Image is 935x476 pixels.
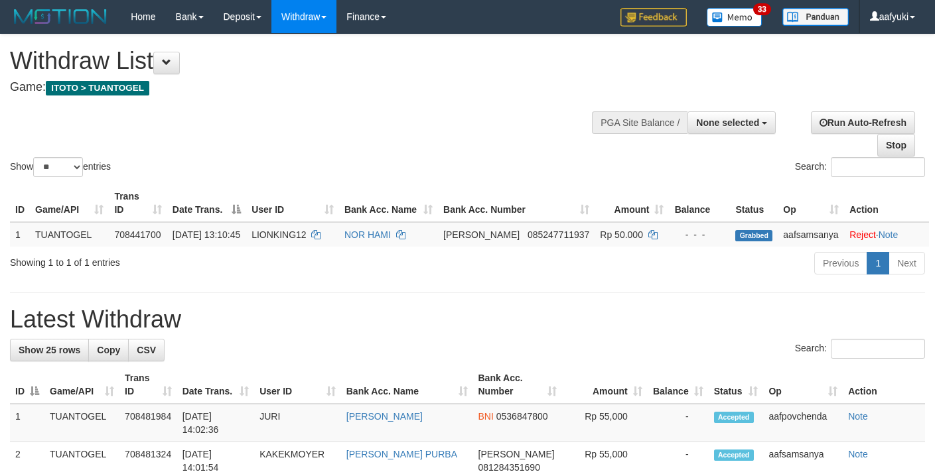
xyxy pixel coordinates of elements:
td: - [648,404,709,442]
span: Accepted [714,449,754,461]
span: [PERSON_NAME] [443,229,520,240]
h1: Latest Withdraw [10,306,925,333]
span: Copy 0536847800 to clipboard [496,411,548,422]
button: None selected [687,111,776,134]
th: Amount: activate to sort column ascending [595,184,669,222]
h4: Game: [10,81,610,94]
th: Balance: activate to sort column ascending [648,366,709,404]
a: [PERSON_NAME] [346,411,423,422]
th: Bank Acc. Number: activate to sort column ascending [473,366,562,404]
th: Op: activate to sort column ascending [763,366,843,404]
th: Op: activate to sort column ascending [778,184,844,222]
th: Bank Acc. Number: activate to sort column ascending [438,184,595,222]
td: JURI [254,404,341,442]
span: ITOTO > TUANTOGEL [46,81,149,95]
a: Stop [877,134,915,156]
td: TUANTOGEL [30,222,109,247]
span: LIONKING12 [252,229,306,240]
span: Accepted [714,412,754,423]
th: Status [730,184,778,222]
span: Copy 085247711937 to clipboard [528,229,589,240]
a: 1 [867,252,889,274]
th: Balance [669,184,730,222]
input: Search: [831,339,925,359]
span: Grabbed [735,230,772,241]
div: PGA Site Balance / [592,111,687,134]
a: Reject [849,229,876,240]
th: User ID: activate to sort column ascending [246,184,339,222]
label: Search: [795,157,925,177]
img: Feedback.jpg [620,8,687,27]
input: Search: [831,157,925,177]
a: CSV [128,339,165,361]
span: BNI [478,411,494,422]
a: Next [889,252,925,274]
td: Rp 55,000 [562,404,648,442]
a: Note [879,229,899,240]
span: None selected [696,117,759,128]
span: CSV [137,345,156,355]
td: 708481984 [119,404,177,442]
th: Game/API: activate to sort column ascending [30,184,109,222]
th: ID: activate to sort column descending [10,366,44,404]
td: 1 [10,222,30,247]
a: Run Auto-Refresh [811,111,915,134]
a: Note [848,449,868,459]
h1: Withdraw List [10,48,610,74]
a: Note [848,411,868,422]
a: Show 25 rows [10,339,89,361]
th: Status: activate to sort column ascending [709,366,764,404]
img: panduan.png [782,8,849,26]
td: · [844,222,929,247]
th: Amount: activate to sort column ascending [562,366,648,404]
td: 1 [10,404,44,442]
select: Showentries [33,157,83,177]
a: NOR HAMI [344,229,391,240]
td: [DATE] 14:02:36 [177,404,254,442]
th: Action [844,184,929,222]
th: Game/API: activate to sort column ascending [44,366,119,404]
td: aafpovchenda [763,404,843,442]
span: Copy [97,345,120,355]
th: ID [10,184,30,222]
td: aafsamsanya [778,222,844,247]
th: Trans ID: activate to sort column ascending [109,184,167,222]
img: MOTION_logo.png [10,7,111,27]
a: [PERSON_NAME] PURBA [346,449,457,459]
a: Copy [88,339,129,361]
div: - - - [674,228,725,241]
div: Showing 1 to 1 of 1 entries [10,251,380,269]
span: [PERSON_NAME] [478,449,555,459]
th: Trans ID: activate to sort column ascending [119,366,177,404]
a: Previous [814,252,867,274]
th: Bank Acc. Name: activate to sort column ascending [339,184,438,222]
label: Search: [795,339,925,359]
span: 33 [753,3,771,15]
th: Action [843,366,925,404]
span: 708441700 [114,229,161,240]
span: Copy 081284351690 to clipboard [478,462,540,473]
th: User ID: activate to sort column ascending [254,366,341,404]
span: Rp 50.000 [600,229,643,240]
th: Date Trans.: activate to sort column ascending [177,366,254,404]
label: Show entries [10,157,111,177]
img: Button%20Memo.svg [707,8,762,27]
span: [DATE] 13:10:45 [173,229,240,240]
th: Date Trans.: activate to sort column descending [167,184,246,222]
th: Bank Acc. Name: activate to sort column ascending [341,366,473,404]
td: TUANTOGEL [44,404,119,442]
span: Show 25 rows [19,345,80,355]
